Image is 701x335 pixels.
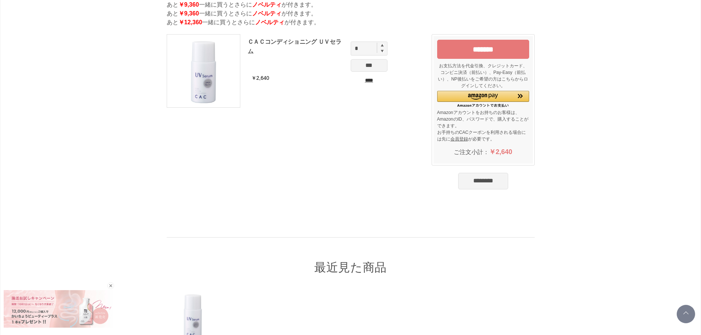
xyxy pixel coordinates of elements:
p: Amazonアカウントをお持ちのお客様は、AmazonのID、パスワードで、購入することができます。 お手持ちのCACクーポンを利用される場合には先に が必要です。 [437,109,529,142]
p: あと 一緒に買うとさらに が付きます。 [167,18,535,27]
span: ノベルティ [252,10,282,17]
a: ＣＡＣコンディショニング ＵＶセラム [248,39,341,54]
span: ノベルティ [255,19,284,25]
span: ￥9,360 [178,1,199,8]
span: ￥12,360 [178,19,202,25]
span: ￥9,360 [178,10,199,17]
div: ご注文小計： [437,144,529,160]
p: お支払方法を代金引換、クレジットカード、コンビニ決済（前払い）、Pay-Easy（前払い）、NP後払いをご希望の方はこちらからログインしてください。 [437,63,529,89]
div: Amazon Pay - Amazonアカウントをお使いください [437,91,529,107]
div: 最近見た商品 [167,237,535,275]
p: あと 一緒に買うとさらに が付きます。 [167,9,535,18]
span: ノベルティ [252,1,282,8]
span: ￥2,640 [489,148,512,156]
img: spinplus.gif [381,44,384,47]
img: ＣＡＣコンディショニング ＵＶセラム [167,35,240,107]
p: あと 一緒に買うとさらに が付きます。 [167,0,535,9]
a: 会員登録 [450,136,468,142]
img: spinminus.gif [381,49,384,53]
